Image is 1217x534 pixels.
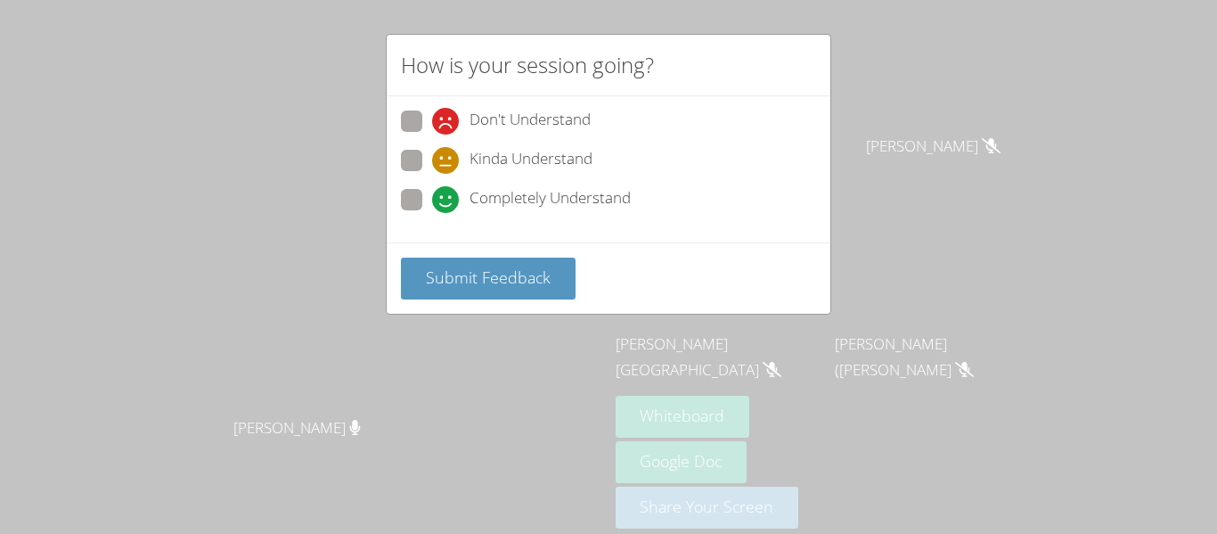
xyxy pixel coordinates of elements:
span: Completely Understand [470,186,631,213]
span: Don't Understand [470,108,591,135]
span: Kinda Understand [470,147,592,174]
span: Submit Feedback [426,267,551,288]
h2: How is your session going? [401,49,654,81]
button: Submit Feedback [401,258,576,300]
